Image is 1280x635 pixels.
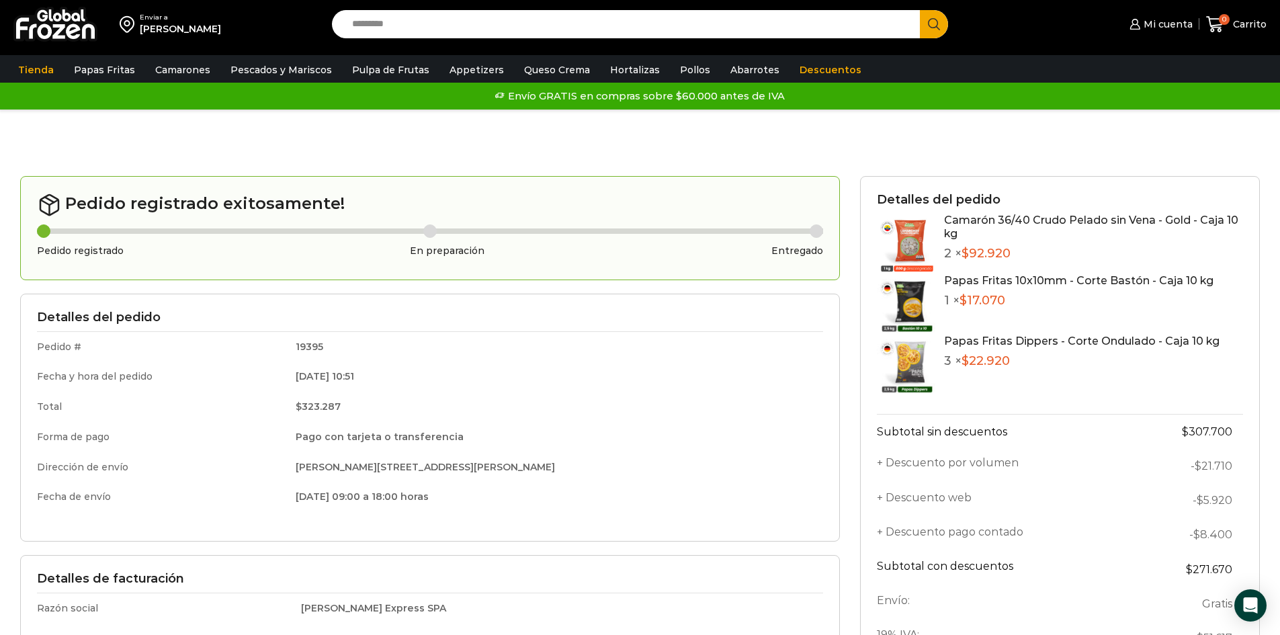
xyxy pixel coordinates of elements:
span: $ [962,246,969,261]
a: Abarrotes [724,57,786,83]
td: Pedido # [37,331,286,362]
td: [DATE] 10:51 [286,362,823,392]
span: Mi cuenta [1140,17,1193,31]
span: $ [1193,528,1200,541]
bdi: 307.700 [1182,425,1232,438]
th: + Descuento por volumen [877,449,1126,483]
td: - [1126,517,1243,552]
td: [PERSON_NAME] Express SPA [292,593,823,623]
button: Search button [920,10,948,38]
a: 0 Carrito [1206,9,1267,40]
a: Camarones [148,57,217,83]
span: $ [1195,460,1201,472]
td: Forma de pago [37,422,286,452]
td: - [1126,449,1243,483]
a: Tienda [11,57,60,83]
bdi: 323.287 [296,400,341,413]
h3: Pedido registrado [37,245,124,257]
div: [PERSON_NAME] [140,22,221,36]
td: Gratis [1126,587,1243,621]
h3: Detalles del pedido [37,310,823,325]
bdi: 92.920 [962,246,1011,261]
h3: Entregado [771,245,823,257]
a: Papas Fritas Dippers - Corte Ondulado - Caja 10 kg [944,335,1220,347]
a: Queso Crema [517,57,597,83]
p: 1 × [944,294,1213,308]
a: Hortalizas [603,57,667,83]
td: - [1126,483,1243,517]
span: 0 [1219,14,1230,25]
p: 3 × [944,354,1220,369]
div: Enviar a [140,13,221,22]
img: address-field-icon.svg [120,13,140,36]
bdi: 271.670 [1186,563,1232,576]
th: Envío: [877,587,1126,621]
th: Subtotal con descuentos [877,552,1126,587]
td: Pago con tarjeta o transferencia [286,422,823,452]
span: $ [959,293,967,308]
span: $ [296,400,302,413]
h3: En preparación [410,245,484,257]
td: [DATE] 09:00 a 18:00 horas [286,482,823,509]
span: Carrito [1230,17,1267,31]
a: Pescados y Mariscos [224,57,339,83]
div: Open Intercom Messenger [1234,589,1267,622]
td: [PERSON_NAME][STREET_ADDRESS][PERSON_NAME] [286,452,823,482]
a: Papas Fritas 10x10mm - Corte Bastón - Caja 10 kg [944,274,1213,287]
span: $ [1197,494,1203,507]
a: Mi cuenta [1126,11,1192,38]
td: Razón social [37,593,292,623]
a: Pulpa de Frutas [345,57,436,83]
th: Subtotal sin descuentos [877,414,1126,449]
td: Fecha de envío [37,482,286,509]
bdi: 17.070 [959,293,1005,308]
span: $ [962,353,969,368]
h3: Detalles del pedido [877,193,1243,208]
a: Appetizers [443,57,511,83]
a: Descuentos [793,57,868,83]
span: $ [1186,563,1193,576]
th: + Descuento pago contado [877,517,1126,552]
td: Total [37,392,286,422]
a: Papas Fritas [67,57,142,83]
h3: Detalles de facturación [37,572,823,587]
bdi: 8.400 [1193,528,1232,541]
h2: Pedido registrado exitosamente! [37,193,823,217]
th: + Descuento web [877,483,1126,517]
td: Fecha y hora del pedido [37,362,286,392]
a: Camarón 36/40 Crudo Pelado sin Vena - Gold - Caja 10 kg [944,214,1238,239]
p: 2 × [944,247,1243,261]
bdi: 5.920 [1197,494,1232,507]
bdi: 21.710 [1195,460,1232,472]
bdi: 22.920 [962,353,1010,368]
td: 19395 [286,331,823,362]
span: $ [1182,425,1189,438]
a: Pollos [673,57,717,83]
td: Dirección de envío [37,452,286,482]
